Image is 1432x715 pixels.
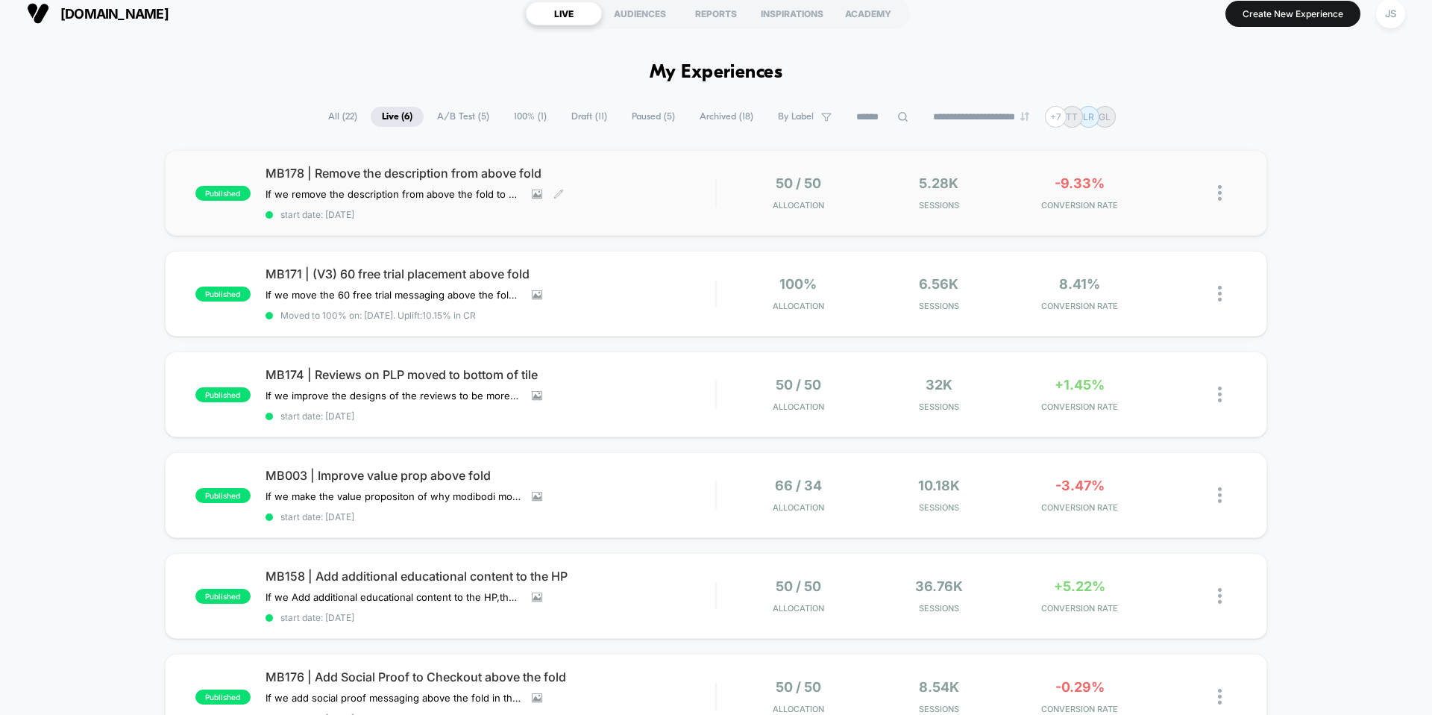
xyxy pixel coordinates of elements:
[266,390,521,402] span: If we improve the designs of the reviews to be more visible and credible,then conversions will in...
[1013,200,1146,210] span: CONVERSION RATE
[775,478,822,493] span: 66 / 34
[1013,502,1146,513] span: CONVERSION RATE
[1013,402,1146,412] span: CONVERSION RATE
[1055,377,1105,393] span: +1.45%
[1218,185,1222,201] img: close
[873,301,1006,311] span: Sessions
[1013,301,1146,311] span: CONVERSION RATE
[1055,679,1105,695] span: -0.29%
[266,166,715,181] span: MB178 | Remove the description from above fold
[195,488,251,503] span: published
[873,502,1006,513] span: Sessions
[266,209,715,220] span: start date: [DATE]
[1225,1,1360,27] button: Create New Experience
[526,1,602,25] div: LIVE
[266,612,715,623] span: start date: [DATE]
[778,111,814,122] span: By Label
[503,107,558,127] span: 100% ( 1 )
[1099,111,1111,122] p: GL
[926,377,952,393] span: 32k
[1055,175,1105,191] span: -9.33%
[1083,111,1094,122] p: LR
[195,690,251,705] span: published
[776,175,821,191] span: 50 / 50
[776,377,821,393] span: 50 / 50
[1013,704,1146,714] span: CONVERSION RATE
[919,175,958,191] span: 5.28k
[773,603,824,613] span: Allocation
[1218,487,1222,503] img: close
[773,704,824,714] span: Allocation
[317,107,368,127] span: All ( 22 )
[678,1,754,25] div: REPORTS
[919,276,958,292] span: 6.56k
[371,107,424,127] span: Live ( 6 )
[266,367,715,382] span: MB174 | Reviews on PLP moved to bottom of tile
[779,276,817,292] span: 100%
[195,287,251,302] span: published
[919,679,959,695] span: 8.54k
[266,266,715,281] span: MB171 | (V3) 60 free trial placement above fold
[688,107,764,127] span: Archived ( 18 )
[1218,689,1222,705] img: close
[195,589,251,604] span: published
[873,402,1006,412] span: Sessions
[915,578,963,594] span: 36.76k
[1218,286,1222,302] img: close
[266,692,521,704] span: If we add social proof messaging above the fold in the checkout,then conversions will increase,be...
[1055,478,1105,493] span: -3.47%
[650,62,783,84] h1: My Experiences
[621,107,686,127] span: Paused ( 5 )
[560,107,618,127] span: Draft ( 11 )
[266,410,715,422] span: start date: [DATE]
[1054,578,1105,594] span: +5.22%
[266,669,715,684] span: MB176 | Add Social Proof to Checkout above the fold
[1218,387,1222,402] img: close
[830,1,906,25] div: ACADEMY
[1059,276,1100,292] span: 8.41%
[1013,603,1146,613] span: CONVERSION RATE
[918,478,960,493] span: 10.18k
[773,402,824,412] span: Allocation
[266,490,521,502] span: If we make the value propositon of why modibodi more clear above the fold,then conversions will i...
[280,310,476,321] span: Moved to 100% on: [DATE] . Uplift: 10.15% in CR
[754,1,830,25] div: INSPIRATIONS
[873,603,1006,613] span: Sessions
[776,679,821,695] span: 50 / 50
[22,1,173,25] button: [DOMAIN_NAME]
[27,2,49,25] img: Visually logo
[873,200,1006,210] span: Sessions
[776,578,821,594] span: 50 / 50
[426,107,500,127] span: A/B Test ( 5 )
[1066,111,1078,122] p: TT
[773,200,824,210] span: Allocation
[266,188,521,200] span: If we remove the description from above the fold to bring key content above the fold,then convers...
[1045,106,1067,128] div: + 7
[266,569,715,584] span: MB158 | Add additional educational content to the HP
[873,704,1006,714] span: Sessions
[773,301,824,311] span: Allocation
[1218,588,1222,604] img: close
[266,468,715,483] span: MB003 | Improve value prop above fold
[602,1,678,25] div: AUDIENCES
[266,511,715,522] span: start date: [DATE]
[195,186,251,201] span: published
[60,6,169,22] span: [DOMAIN_NAME]
[195,387,251,402] span: published
[266,289,521,301] span: If we move the 60 free trial messaging above the fold for mobile,then conversions will increase,b...
[773,502,824,513] span: Allocation
[1020,112,1029,121] img: end
[266,591,521,603] span: If we Add additional educational content to the HP,then CTR will increase,because visitors are be...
